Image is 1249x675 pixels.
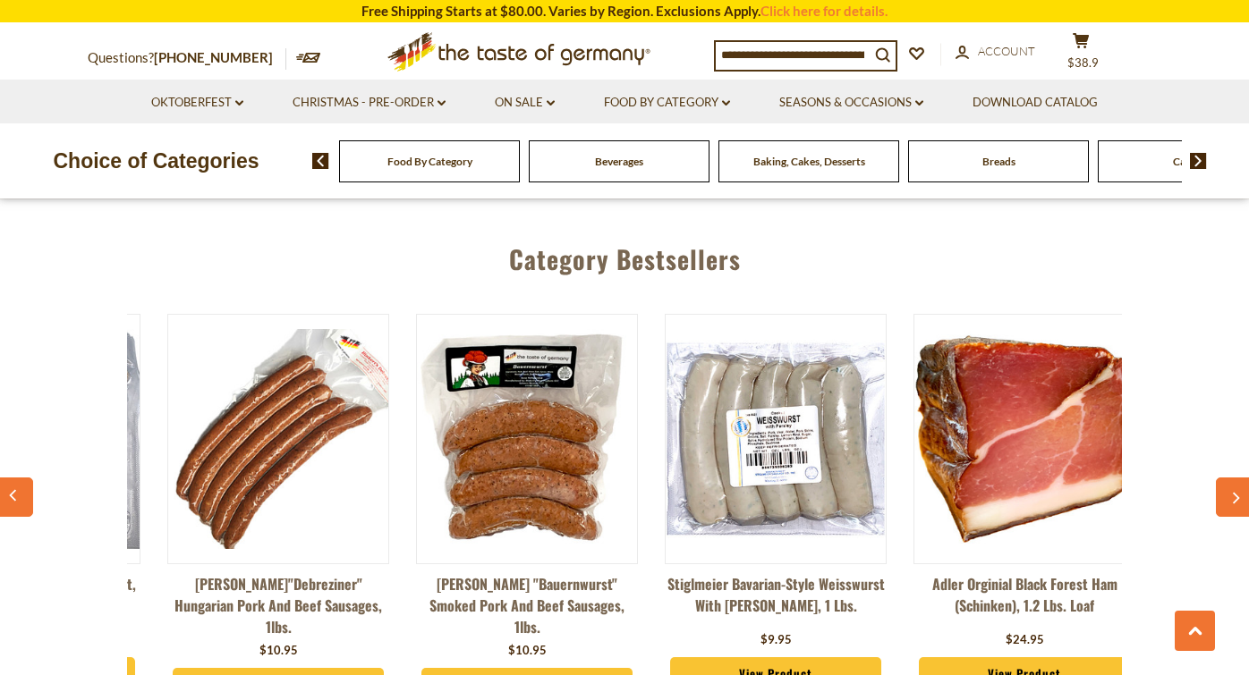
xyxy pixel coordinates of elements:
a: Baking, Cakes, Desserts [753,155,865,168]
img: Stiglmeier Bavarian-style Weisswurst with Parsley, 1 lbs. [666,329,886,549]
a: Account [956,42,1035,62]
a: [PERSON_NAME] "Bauernwurst" Smoked Pork and Beef Sausages, 1lbs. [416,573,638,637]
a: Adler Orginial Black Forest Ham (Schinken), 1.2 lbs. loaf [913,573,1135,627]
img: Adler Orginial Black Forest Ham (Schinken), 1.2 lbs. loaf [914,329,1134,549]
p: Questions? [88,46,286,70]
div: $10.95 [259,642,298,660]
a: Food By Category [604,93,730,113]
div: Category Bestsellers [3,218,1246,291]
a: Food By Category [387,155,472,168]
a: Beverages [595,155,643,168]
a: Download Catalog [973,93,1098,113]
a: Breads [982,155,1015,168]
span: Account [978,44,1035,58]
span: $38.9 [1067,55,1099,70]
a: Christmas - PRE-ORDER [293,93,446,113]
a: Stiglmeier Bavarian-style Weisswurst with [PERSON_NAME], 1 lbs. [665,573,887,627]
a: Seasons & Occasions [779,93,923,113]
button: $38.9 [1054,32,1108,77]
img: previous arrow [312,153,329,169]
img: next arrow [1190,153,1207,169]
div: $24.95 [1006,631,1044,649]
a: Candy [1173,155,1203,168]
a: [PHONE_NUMBER] [154,49,273,65]
div: $10.95 [508,642,547,660]
a: On Sale [495,93,555,113]
img: Binkert's [417,329,637,549]
div: $9.95 [760,631,792,649]
a: [PERSON_NAME]"Debreziner" Hungarian Pork and Beef Sausages, 1lbs. [167,573,389,637]
a: Oktoberfest [151,93,243,113]
img: Binkert's [168,329,388,549]
a: Click here for details. [760,3,888,19]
